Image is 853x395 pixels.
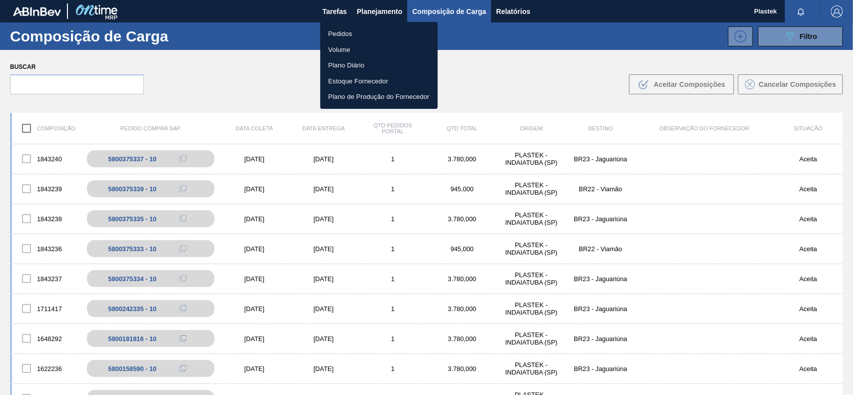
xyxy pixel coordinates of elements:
[320,57,438,73] a: Plano Diário
[320,73,438,89] a: Estoque Fornecedor
[320,42,438,58] a: Volume
[320,89,438,105] a: Plano de Produção do Fornecedor
[320,26,438,42] a: Pedidos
